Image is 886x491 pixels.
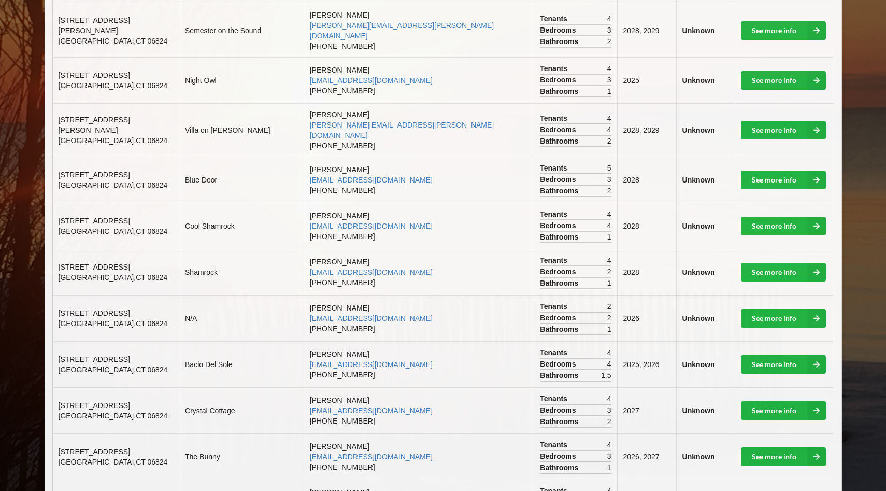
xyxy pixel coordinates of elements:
td: 2027 [617,387,676,433]
td: [PERSON_NAME] [PHONE_NUMBER] [304,433,534,480]
td: 2028 [617,203,676,249]
span: [GEOGRAPHIC_DATA] , CT 06824 [59,319,168,328]
a: [EMAIL_ADDRESS][DOMAIN_NAME] [310,360,433,369]
span: Bathrooms [540,232,581,242]
span: 1.5 [601,370,611,381]
a: [EMAIL_ADDRESS][DOMAIN_NAME] [310,453,433,461]
b: Unknown [682,406,715,415]
td: 2025 [617,57,676,103]
span: 3 [607,405,611,415]
span: 1 [607,278,611,288]
span: 2 [607,266,611,277]
span: 1 [607,462,611,473]
b: Unknown [682,453,715,461]
a: See more info [741,309,826,328]
a: [EMAIL_ADDRESS][DOMAIN_NAME] [310,222,433,230]
span: [STREET_ADDRESS] [59,171,130,179]
span: [GEOGRAPHIC_DATA] , CT 06824 [59,181,168,189]
a: See more info [741,217,826,235]
b: Unknown [682,222,715,230]
span: 1 [607,86,611,96]
span: 3 [607,25,611,35]
span: Bathrooms [540,36,581,47]
td: [PERSON_NAME] [PHONE_NUMBER] [304,295,534,341]
span: Tenants [540,440,570,450]
a: See more info [741,71,826,90]
span: [GEOGRAPHIC_DATA] , CT 06824 [59,412,168,420]
a: [EMAIL_ADDRESS][DOMAIN_NAME] [310,406,433,415]
span: 4 [607,394,611,404]
span: Bedrooms [540,75,578,85]
td: 2028 [617,157,676,203]
td: 2026 [617,295,676,341]
span: [STREET_ADDRESS] [59,447,130,456]
td: Blue Door [179,157,304,203]
td: 2026, 2027 [617,433,676,480]
span: [STREET_ADDRESS] [59,71,130,79]
span: Bathrooms [540,416,581,427]
span: Tenants [540,255,570,265]
span: [GEOGRAPHIC_DATA] , CT 06824 [59,81,168,90]
span: 5 [607,163,611,173]
span: [GEOGRAPHIC_DATA] , CT 06824 [59,458,168,466]
span: 1 [607,232,611,242]
b: Unknown [682,176,715,184]
td: 2028, 2029 [617,4,676,57]
span: 4 [607,255,611,265]
td: [PERSON_NAME] [PHONE_NUMBER] [304,57,534,103]
span: Tenants [540,113,570,123]
span: [GEOGRAPHIC_DATA] , CT 06824 [59,273,168,282]
span: [STREET_ADDRESS] [59,217,130,225]
span: 3 [607,75,611,85]
span: Bathrooms [540,324,581,334]
span: 4 [607,359,611,369]
span: Tenants [540,301,570,312]
b: Unknown [682,360,715,369]
td: 2025, 2026 [617,341,676,387]
span: [GEOGRAPHIC_DATA] , CT 06824 [59,37,168,45]
span: 4 [607,440,611,450]
span: Bathrooms [540,462,581,473]
span: 4 [607,63,611,74]
span: Bedrooms [540,220,578,231]
td: [PERSON_NAME] [PHONE_NUMBER] [304,249,534,295]
a: [EMAIL_ADDRESS][DOMAIN_NAME] [310,76,433,85]
span: [STREET_ADDRESS] [59,401,130,410]
span: Bedrooms [540,124,578,135]
span: Bedrooms [540,405,578,415]
span: Bedrooms [540,313,578,323]
a: See more info [741,171,826,189]
span: 1 [607,324,611,334]
span: [STREET_ADDRESS] [59,263,130,271]
span: Bathrooms [540,136,581,146]
span: Bedrooms [540,359,578,369]
span: Tenants [540,163,570,173]
a: [EMAIL_ADDRESS][DOMAIN_NAME] [310,314,433,322]
span: Bathrooms [540,86,581,96]
td: 2028 [617,249,676,295]
td: [PERSON_NAME] [PHONE_NUMBER] [304,103,534,157]
span: [GEOGRAPHIC_DATA] , CT 06824 [59,136,168,145]
span: 2 [607,301,611,312]
a: See more info [741,447,826,466]
td: Crystal Cottage [179,387,304,433]
td: Night Owl [179,57,304,103]
td: N/A [179,295,304,341]
b: Unknown [682,26,715,35]
span: 4 [607,347,611,358]
span: Bedrooms [540,25,578,35]
span: Bathrooms [540,278,581,288]
a: [PERSON_NAME][EMAIL_ADDRESS][PERSON_NAME][DOMAIN_NAME] [310,121,494,139]
td: Villa on [PERSON_NAME] [179,103,304,157]
span: 3 [607,174,611,185]
span: Bedrooms [540,266,578,277]
span: 4 [607,13,611,24]
span: [STREET_ADDRESS][PERSON_NAME] [59,116,130,134]
td: [PERSON_NAME] [PHONE_NUMBER] [304,203,534,249]
td: Cool Shamrock [179,203,304,249]
span: Tenants [540,209,570,219]
td: [PERSON_NAME] [PHONE_NUMBER] [304,387,534,433]
td: Semester on the Sound [179,4,304,57]
span: Bedrooms [540,451,578,461]
a: [PERSON_NAME][EMAIL_ADDRESS][PERSON_NAME][DOMAIN_NAME] [310,21,494,40]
